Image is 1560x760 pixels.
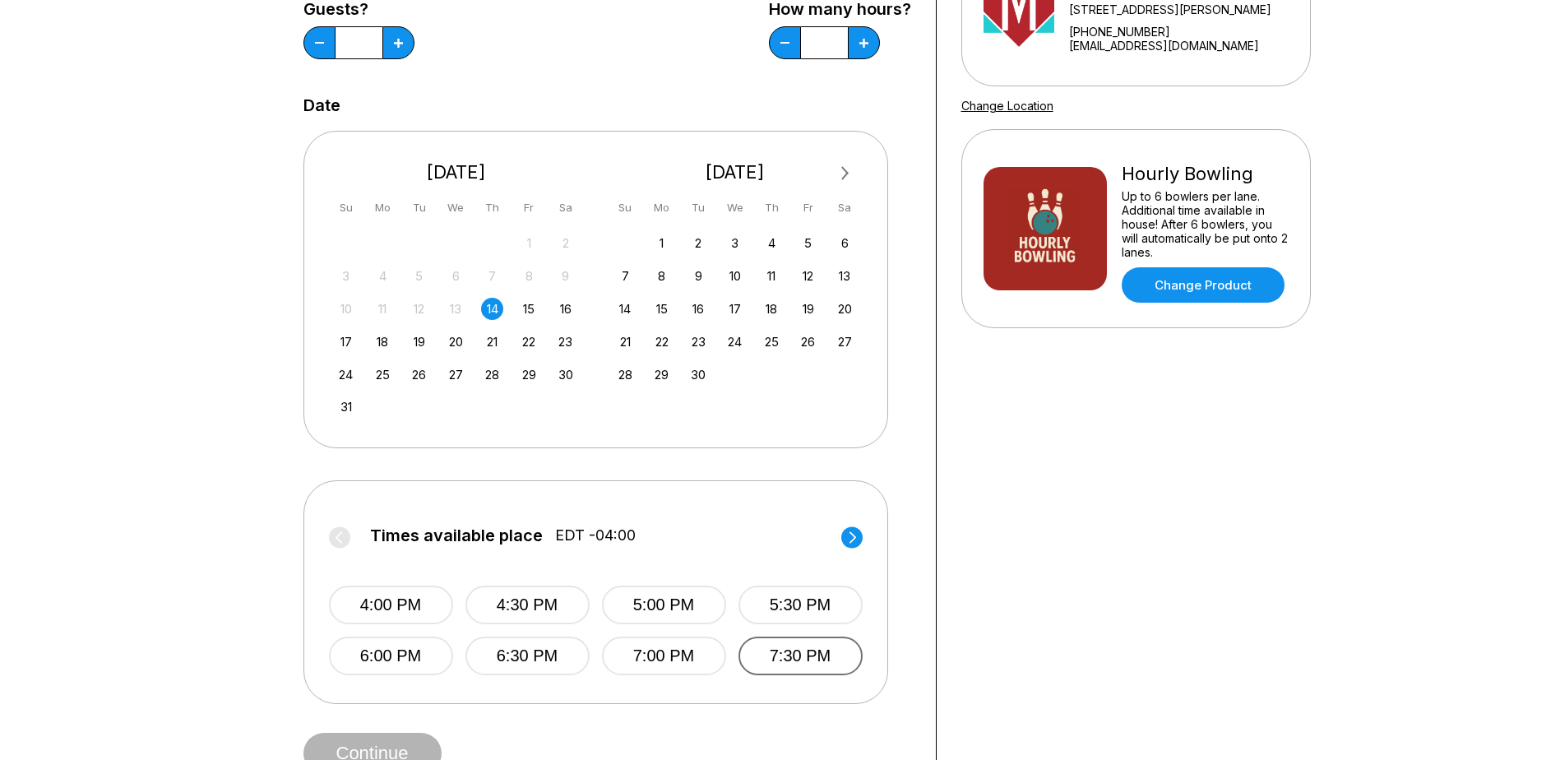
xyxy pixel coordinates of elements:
[408,298,430,320] div: Not available Tuesday, August 12th, 2025
[650,265,673,287] div: Choose Monday, September 8th, 2025
[687,265,710,287] div: Choose Tuesday, September 9th, 2025
[481,265,503,287] div: Not available Thursday, August 7th, 2025
[554,197,576,219] div: Sa
[372,331,394,353] div: Choose Monday, August 18th, 2025
[445,298,467,320] div: Not available Wednesday, August 13th, 2025
[518,364,540,386] div: Choose Friday, August 29th, 2025
[984,167,1107,290] img: Hourly Bowling
[329,161,584,183] div: [DATE]
[554,232,576,254] div: Not available Saturday, August 2nd, 2025
[834,197,856,219] div: Sa
[687,298,710,320] div: Choose Tuesday, September 16th, 2025
[1122,189,1289,259] div: Up to 6 bowlers per lane. Additional time available in house! After 6 bowlers, you will automatic...
[738,637,863,675] button: 7:30 PM
[687,197,710,219] div: Tu
[303,96,340,114] label: Date
[608,161,863,183] div: [DATE]
[372,298,394,320] div: Not available Monday, August 11th, 2025
[370,526,543,545] span: Times available place
[797,232,819,254] div: Choose Friday, September 5th, 2025
[554,265,576,287] div: Not available Saturday, August 9th, 2025
[335,265,357,287] div: Not available Sunday, August 3rd, 2025
[518,265,540,287] div: Not available Friday, August 8th, 2025
[650,331,673,353] div: Choose Monday, September 22nd, 2025
[614,298,636,320] div: Choose Sunday, September 14th, 2025
[797,331,819,353] div: Choose Friday, September 26th, 2025
[724,331,746,353] div: Choose Wednesday, September 24th, 2025
[834,232,856,254] div: Choose Saturday, September 6th, 2025
[481,197,503,219] div: Th
[834,265,856,287] div: Choose Saturday, September 13th, 2025
[834,331,856,353] div: Choose Saturday, September 27th, 2025
[555,526,636,545] span: EDT -04:00
[335,364,357,386] div: Choose Sunday, August 24th, 2025
[518,298,540,320] div: Choose Friday, August 15th, 2025
[554,331,576,353] div: Choose Saturday, August 23rd, 2025
[687,364,710,386] div: Choose Tuesday, September 30th, 2025
[834,298,856,320] div: Choose Saturday, September 20th, 2025
[465,637,590,675] button: 6:30 PM
[797,265,819,287] div: Choose Friday, September 12th, 2025
[329,586,453,624] button: 4:00 PM
[602,637,726,675] button: 7:00 PM
[372,265,394,287] div: Not available Monday, August 4th, 2025
[408,265,430,287] div: Not available Tuesday, August 5th, 2025
[687,232,710,254] div: Choose Tuesday, September 2nd, 2025
[761,331,783,353] div: Choose Thursday, September 25th, 2025
[329,637,453,675] button: 6:00 PM
[612,230,859,386] div: month 2025-09
[372,197,394,219] div: Mo
[335,298,357,320] div: Not available Sunday, August 10th, 2025
[1122,267,1285,303] a: Change Product
[602,586,726,624] button: 5:00 PM
[738,586,863,624] button: 5:30 PM
[1069,2,1303,16] div: [STREET_ADDRESS][PERSON_NAME]
[465,586,590,624] button: 4:30 PM
[650,197,673,219] div: Mo
[333,230,580,419] div: month 2025-08
[1069,39,1303,53] a: [EMAIL_ADDRESS][DOMAIN_NAME]
[650,298,673,320] div: Choose Monday, September 15th, 2025
[554,298,576,320] div: Choose Saturday, August 16th, 2025
[408,331,430,353] div: Choose Tuesday, August 19th, 2025
[335,197,357,219] div: Su
[724,265,746,287] div: Choose Wednesday, September 10th, 2025
[761,265,783,287] div: Choose Thursday, September 11th, 2025
[724,232,746,254] div: Choose Wednesday, September 3rd, 2025
[650,232,673,254] div: Choose Monday, September 1st, 2025
[761,298,783,320] div: Choose Thursday, September 18th, 2025
[797,197,819,219] div: Fr
[518,232,540,254] div: Not available Friday, August 1st, 2025
[614,331,636,353] div: Choose Sunday, September 21st, 2025
[445,265,467,287] div: Not available Wednesday, August 6th, 2025
[518,197,540,219] div: Fr
[554,364,576,386] div: Choose Saturday, August 30th, 2025
[408,197,430,219] div: Tu
[1069,25,1303,39] div: [PHONE_NUMBER]
[797,298,819,320] div: Choose Friday, September 19th, 2025
[335,331,357,353] div: Choose Sunday, August 17th, 2025
[650,364,673,386] div: Choose Monday, September 29th, 2025
[832,160,859,187] button: Next Month
[445,364,467,386] div: Choose Wednesday, August 27th, 2025
[481,331,503,353] div: Choose Thursday, August 21st, 2025
[335,396,357,418] div: Choose Sunday, August 31st, 2025
[961,99,1053,113] a: Change Location
[372,364,394,386] div: Choose Monday, August 25th, 2025
[687,331,710,353] div: Choose Tuesday, September 23rd, 2025
[445,331,467,353] div: Choose Wednesday, August 20th, 2025
[761,232,783,254] div: Choose Thursday, September 4th, 2025
[614,364,636,386] div: Choose Sunday, September 28th, 2025
[724,197,746,219] div: We
[1122,163,1289,185] div: Hourly Bowling
[408,364,430,386] div: Choose Tuesday, August 26th, 2025
[518,331,540,353] div: Choose Friday, August 22nd, 2025
[614,265,636,287] div: Choose Sunday, September 7th, 2025
[481,298,503,320] div: Choose Thursday, August 14th, 2025
[761,197,783,219] div: Th
[445,197,467,219] div: We
[724,298,746,320] div: Choose Wednesday, September 17th, 2025
[481,364,503,386] div: Choose Thursday, August 28th, 2025
[614,197,636,219] div: Su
